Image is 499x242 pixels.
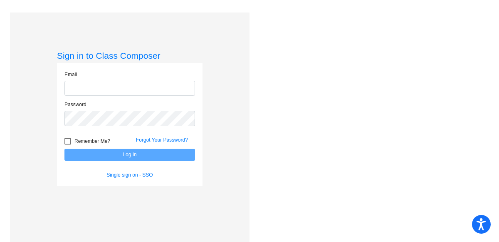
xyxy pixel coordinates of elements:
label: Password [64,101,86,108]
a: Forgot Your Password? [136,137,188,143]
label: Email [64,71,77,78]
a: Single sign on - SSO [106,172,153,178]
h3: Sign in to Class Composer [57,50,203,61]
button: Log In [64,149,195,161]
span: Remember Me? [74,136,110,146]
